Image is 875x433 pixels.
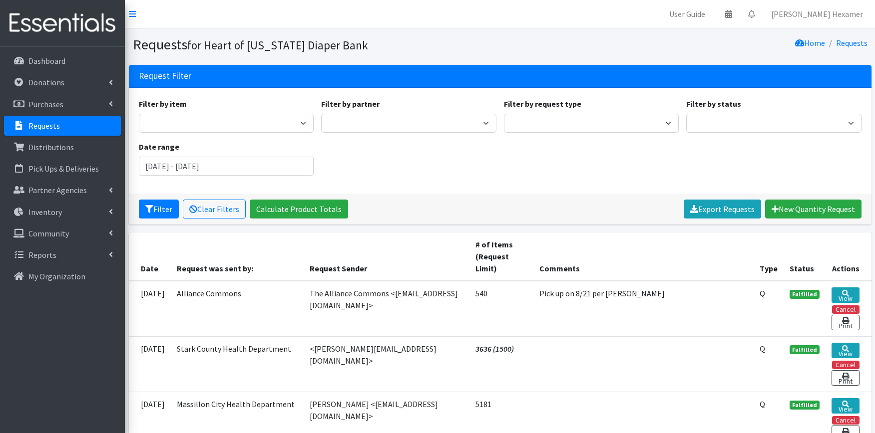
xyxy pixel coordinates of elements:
[4,6,121,40] img: HumanEssentials
[187,38,368,52] small: for Heart of [US_STATE] Diaper Bank
[760,288,765,298] abbr: Quantity
[533,281,754,337] td: Pick up on 8/21 per [PERSON_NAME]
[826,232,872,281] th: Actions
[139,141,179,153] label: Date range
[129,232,171,281] th: Date
[139,98,187,110] label: Filter by item
[832,361,860,369] button: Cancel
[304,232,470,281] th: Request Sender
[28,142,74,152] p: Distributions
[28,164,99,174] p: Pick Ups & Deliveries
[28,228,69,238] p: Community
[129,336,171,392] td: [DATE]
[304,336,470,392] td: <[PERSON_NAME][EMAIL_ADDRESS][DOMAIN_NAME]>
[171,336,304,392] td: Stark County Health Department
[790,401,820,410] span: Fulfilled
[469,281,533,337] td: 540
[4,94,121,114] a: Purchases
[28,207,62,217] p: Inventory
[533,232,754,281] th: Comments
[504,98,581,110] label: Filter by request type
[171,281,304,337] td: Alliance Commons
[139,200,179,218] button: Filter
[836,38,868,48] a: Requests
[250,200,348,218] a: Calculate Product Totals
[784,232,826,281] th: Status
[304,281,470,337] td: The Alliance Commons <[EMAIL_ADDRESS][DOMAIN_NAME]>
[28,121,60,131] p: Requests
[28,99,63,109] p: Purchases
[28,77,64,87] p: Donations
[832,305,860,314] button: Cancel
[795,38,825,48] a: Home
[321,98,380,110] label: Filter by partner
[790,345,820,354] span: Fulfilled
[133,36,496,53] h1: Requests
[4,223,121,243] a: Community
[832,315,860,330] a: Print
[4,137,121,157] a: Distributions
[4,72,121,92] a: Donations
[4,51,121,71] a: Dashboard
[763,4,871,24] a: [PERSON_NAME] Hexamer
[139,71,191,81] h3: Request Filter
[139,157,314,176] input: January 1, 2011 - December 31, 2011
[754,232,784,281] th: Type
[28,271,85,281] p: My Organization
[183,200,246,218] a: Clear Filters
[832,370,860,386] a: Print
[4,116,121,136] a: Requests
[4,180,121,200] a: Partner Agencies
[832,416,860,425] button: Cancel
[686,98,741,110] label: Filter by status
[28,185,87,195] p: Partner Agencies
[661,4,713,24] a: User Guide
[28,250,56,260] p: Reports
[760,344,765,354] abbr: Quantity
[684,200,761,218] a: Export Requests
[4,159,121,179] a: Pick Ups & Deliveries
[790,290,820,299] span: Fulfilled
[832,398,860,414] a: View
[832,287,860,303] a: View
[4,245,121,265] a: Reports
[760,399,765,409] abbr: Quantity
[4,202,121,222] a: Inventory
[832,343,860,358] a: View
[28,56,65,66] p: Dashboard
[765,200,862,218] a: New Quantity Request
[129,281,171,337] td: [DATE]
[4,266,121,286] a: My Organization
[469,336,533,392] td: 3636 (1500)
[469,232,533,281] th: # of Items (Request Limit)
[171,232,304,281] th: Request was sent by:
